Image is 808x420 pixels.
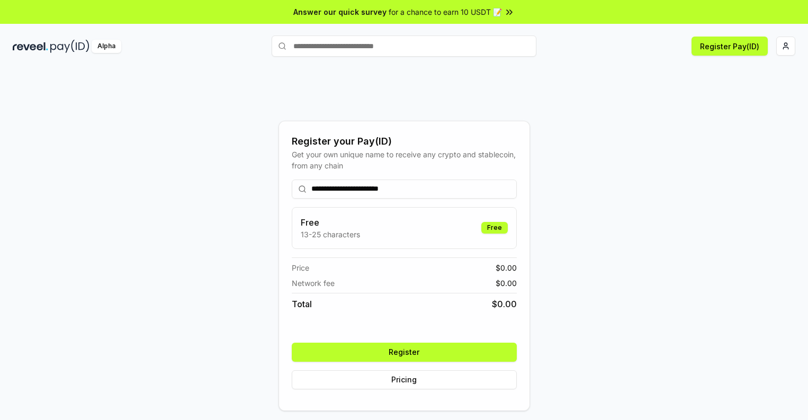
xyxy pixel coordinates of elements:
[492,298,517,310] span: $ 0.00
[481,222,508,234] div: Free
[13,40,48,53] img: reveel_dark
[301,229,360,240] p: 13-25 characters
[50,40,89,53] img: pay_id
[292,262,309,273] span: Price
[293,6,387,17] span: Answer our quick survey
[292,370,517,389] button: Pricing
[496,278,517,289] span: $ 0.00
[292,298,312,310] span: Total
[92,40,121,53] div: Alpha
[389,6,502,17] span: for a chance to earn 10 USDT 📝
[692,37,768,56] button: Register Pay(ID)
[292,149,517,171] div: Get your own unique name to receive any crypto and stablecoin, from any chain
[292,134,517,149] div: Register your Pay(ID)
[292,278,335,289] span: Network fee
[292,343,517,362] button: Register
[496,262,517,273] span: $ 0.00
[301,216,360,229] h3: Free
